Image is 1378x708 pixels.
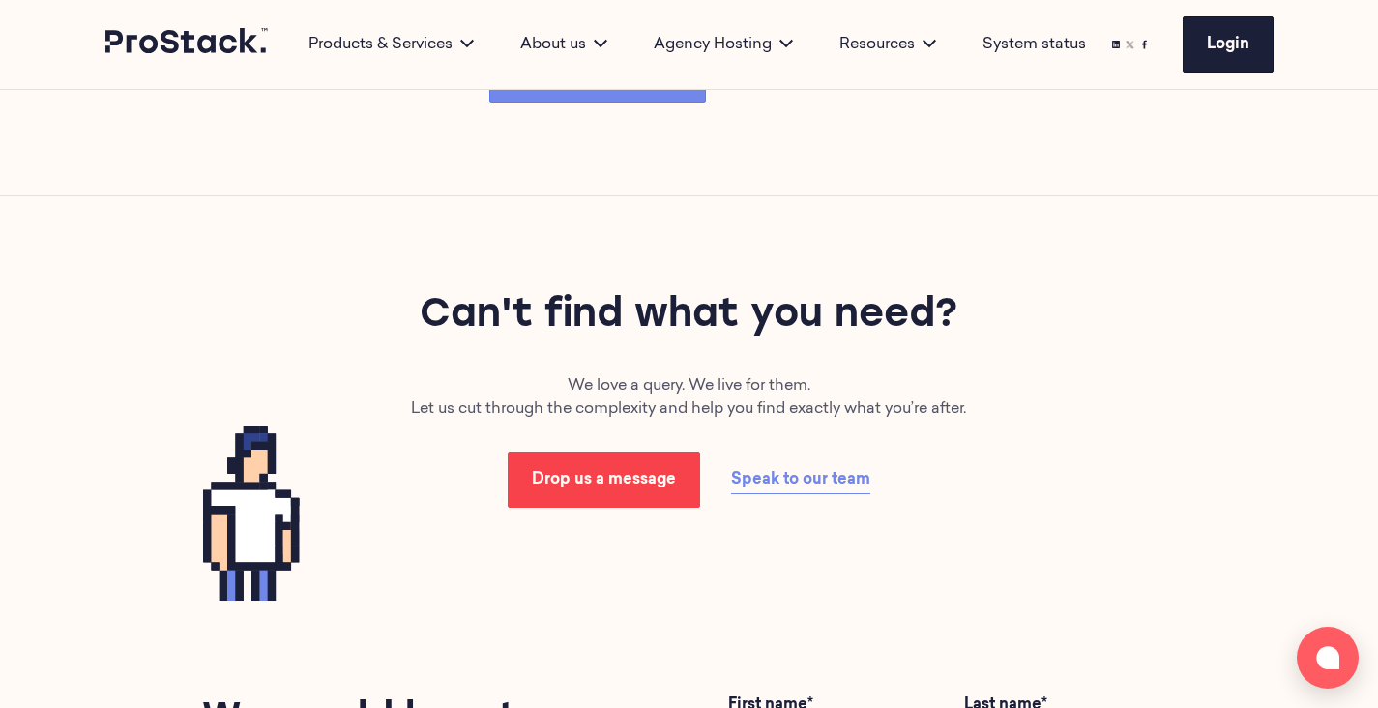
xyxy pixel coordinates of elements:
span: Speak to our team [731,472,870,487]
div: Agency Hosting [630,33,816,56]
span: Login [1207,37,1249,52]
button: Open chat window [1297,627,1359,689]
span: Drop us a message [532,472,676,487]
div: About us [497,33,630,56]
a: Drop us a message [508,452,700,508]
a: Prostack logo [105,28,270,61]
a: System status [982,33,1086,56]
h2: Can't find what you need? [338,289,1040,343]
p: We love a query. We live for them. Let us cut through the complexity and help you find exactly wh... [338,374,1040,421]
div: Resources [816,33,959,56]
div: Products & Services [285,33,497,56]
a: Login [1183,16,1274,73]
a: Speak to our team [731,466,870,494]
